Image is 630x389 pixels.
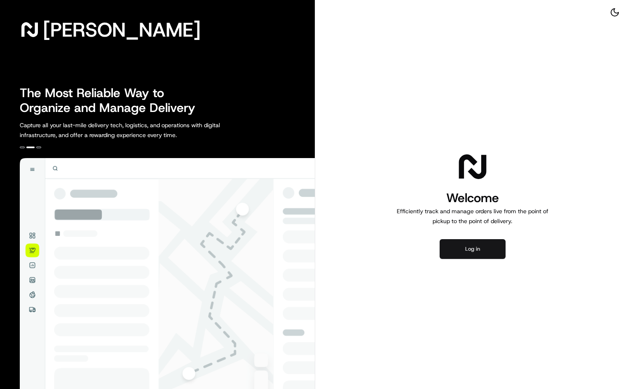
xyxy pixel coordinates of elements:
[393,190,552,206] h1: Welcome
[20,120,257,140] p: Capture all your last-mile delivery tech, logistics, and operations with digital infrastructure, ...
[440,239,506,259] button: Log in
[393,206,552,226] p: Efficiently track and manage orders live from the point of pickup to the point of delivery.
[20,86,204,115] h2: The Most Reliable Way to Organize and Manage Delivery
[43,21,201,38] span: [PERSON_NAME]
